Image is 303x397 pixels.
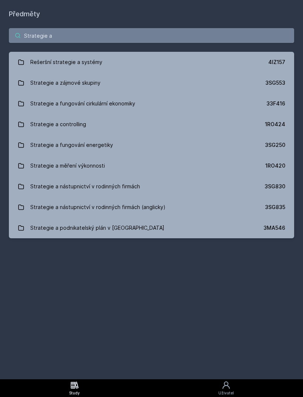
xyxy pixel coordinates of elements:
a: Strategie a fungování cirkulární ekonomiky 33F416 [9,93,294,114]
div: Strategie a nástupnictví v rodinných firmách [30,179,140,194]
a: Strategie a zájmové skupiny 3SG553 [9,73,294,93]
div: Strategie a fungování energetiky [30,138,113,152]
a: Strategie a nástupnictví v rodinných firmách 3SG830 [9,176,294,197]
a: Strategie a fungování energetiky 3SG250 [9,135,294,155]
div: 1RO424 [265,121,285,128]
a: Strategie a controlling 1RO424 [9,114,294,135]
div: Strategie a nástupnictví v rodinných firmách (anglicky) [30,200,166,215]
div: 3SG250 [265,141,285,149]
div: Strategie a zájmové skupiny [30,75,101,90]
div: 1RO420 [265,162,285,169]
div: Strategie a controlling [30,117,86,132]
div: Uživatel [218,390,234,396]
div: 3SG835 [265,203,285,211]
a: Rešeršní strategie a systémy 4IZ157 [9,52,294,73]
div: 3SG553 [265,79,285,87]
a: Strategie a podnikatelský plán v [GEOGRAPHIC_DATA] 3MA546 [9,218,294,238]
div: 4IZ157 [268,58,285,66]
h1: Předměty [9,9,294,19]
a: Strategie a nástupnictví v rodinných firmách (anglicky) 3SG835 [9,197,294,218]
div: 3SG830 [265,183,285,190]
div: Strategie a podnikatelský plán v [GEOGRAPHIC_DATA] [30,221,164,235]
div: 3MA546 [263,224,285,232]
div: 33F416 [266,100,285,107]
div: Rešeršní strategie a systémy [30,55,102,70]
div: Strategie a měření výkonnosti [30,158,105,173]
div: Strategie a fungování cirkulární ekonomiky [30,96,135,111]
div: Study [69,390,80,396]
input: Název nebo ident předmětu… [9,28,294,43]
a: Strategie a měření výkonnosti 1RO420 [9,155,294,176]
